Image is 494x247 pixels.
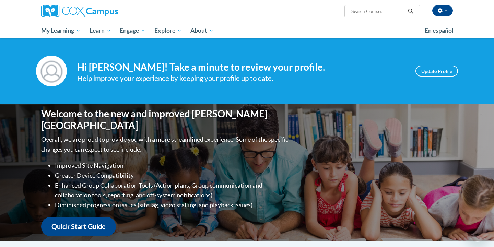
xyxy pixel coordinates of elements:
iframe: Botón para iniciar la ventana de mensajería [467,220,489,242]
a: En español [420,23,458,38]
button: Account Settings [432,5,453,16]
h4: Hi [PERSON_NAME]! Take a minute to review your profile. [77,61,405,73]
p: Overall, we are proud to provide you with a more streamlined experience. Some of the specific cha... [41,134,290,154]
img: Cox Campus [41,5,118,17]
img: Profile Image [36,56,67,86]
a: Engage [115,23,150,38]
button: Search [405,7,416,15]
li: Enhanced Group Collaboration Tools (Action plans, Group communication and collaboration tools, re... [55,180,290,200]
h1: Welcome to the new and improved [PERSON_NAME][GEOGRAPHIC_DATA] [41,108,290,131]
div: Main menu [31,23,463,38]
a: My Learning [37,23,85,38]
span: Learn [90,26,111,35]
span: About [190,26,214,35]
a: About [186,23,219,38]
input: Search Courses [351,7,405,15]
div: Help improve your experience by keeping your profile up to date. [77,73,405,84]
li: Diminished progression issues (site lag, video stalling, and playback issues) [55,200,290,210]
span: My Learning [41,26,81,35]
a: Cox Campus [41,5,172,17]
a: Quick Start Guide [41,217,116,236]
span: Explore [154,26,182,35]
a: Update Profile [415,66,458,77]
li: Improved Site Navigation [55,161,290,170]
li: Greater Device Compatibility [55,170,290,180]
span: Engage [120,26,145,35]
a: Learn [85,23,116,38]
span: En español [425,27,454,34]
a: Explore [150,23,186,38]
